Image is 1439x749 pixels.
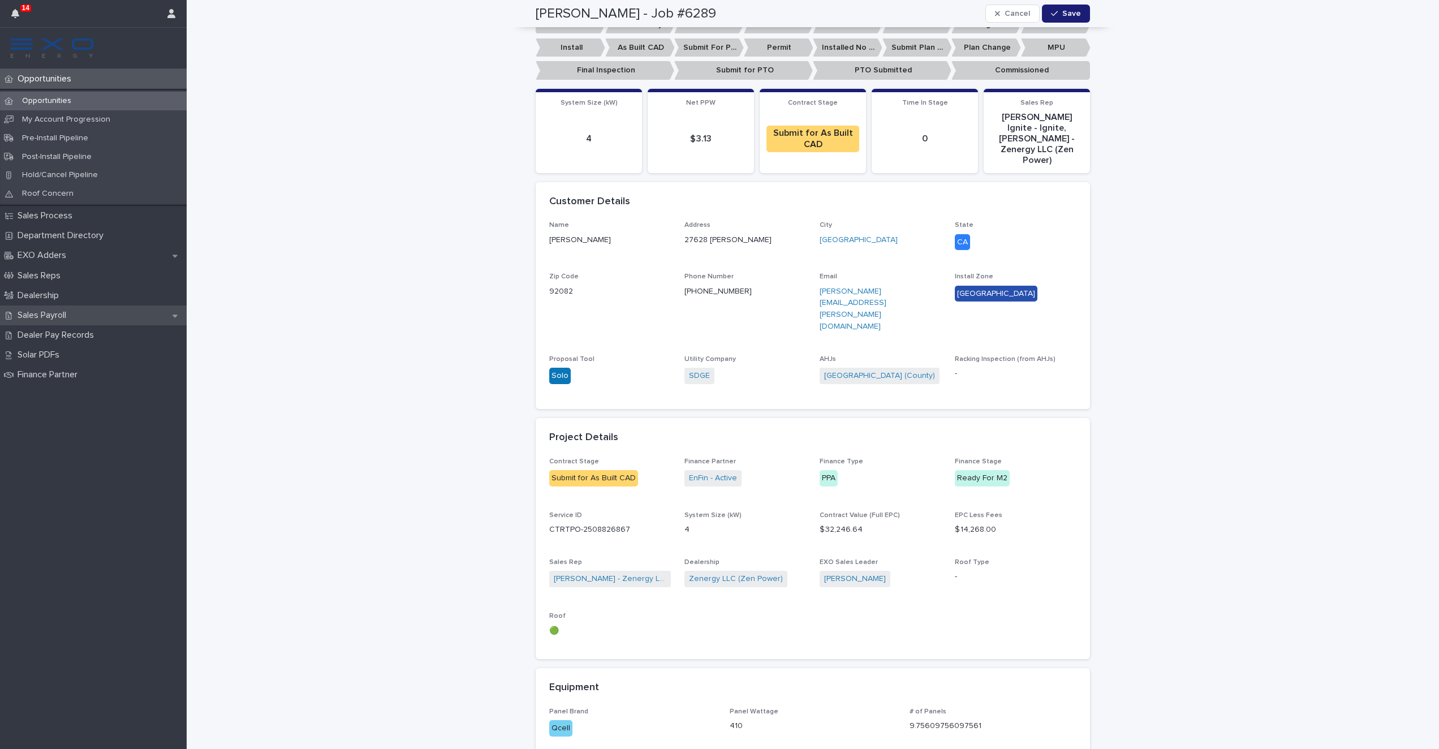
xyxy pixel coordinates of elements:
p: [PERSON_NAME] [549,234,671,246]
span: Net PPW [686,100,716,106]
span: Finance Stage [955,458,1002,465]
span: Finance Type [820,458,863,465]
h2: Equipment [549,682,599,694]
p: - [955,571,1076,583]
p: Installed No Permit [813,38,882,57]
div: Submit for As Built CAD [549,470,638,487]
p: Dealer Pay Records [13,330,103,341]
p: $ 32,246.64 [820,524,941,536]
span: Time In Stage [902,100,948,106]
span: System Size (kW) [561,100,618,106]
span: Sales Rep [549,559,582,566]
p: Plan Change [951,38,1021,57]
span: Panel Wattage [730,708,778,715]
span: Contract Value (Full EPC) [820,512,900,519]
span: Cancel [1005,10,1030,18]
button: Save [1042,5,1090,23]
p: MPU [1021,38,1091,57]
div: PPA [820,470,838,487]
p: Install [536,38,605,57]
p: Commissioned [951,61,1090,80]
span: AHJs [820,356,836,363]
span: Service ID [549,512,582,519]
p: - [955,368,1076,380]
p: Opportunities [13,74,80,84]
span: Contract Stage [549,458,599,465]
p: Solar PDFs [13,350,68,360]
div: Solo [549,368,571,384]
img: FKS5r6ZBThi8E5hshIGi [9,37,95,59]
p: Finance Partner [13,369,87,380]
p: My Account Progression [13,115,119,124]
span: Utility Company [684,356,736,363]
a: [GEOGRAPHIC_DATA] (County) [824,370,935,382]
h2: Customer Details [549,196,630,208]
p: Department Directory [13,230,113,241]
span: Name [549,222,569,229]
span: EPC Less Fees [955,512,1002,519]
div: Submit for As Built CAD [766,126,859,152]
p: Submit Plan Change [882,38,952,57]
a: Zenergy LLC (Zen Power) [689,573,783,585]
span: Phone Number [684,273,734,280]
span: Install Zone [955,273,993,280]
span: System Size (kW) [684,512,742,519]
span: Proposal Tool [549,356,594,363]
span: Zip Code [549,273,579,280]
p: 🟢 [549,625,671,637]
div: Qcell [549,720,572,737]
span: Racking Inspection (from AHJs) [955,356,1055,363]
p: $ 3.13 [654,134,747,144]
p: 4 [684,524,806,536]
div: 14 [11,7,26,27]
button: Cancel [985,5,1040,23]
p: Submit For Permit [674,38,744,57]
p: Submit for PTO [674,61,813,80]
span: Finance Partner [684,458,736,465]
span: Email [820,273,837,280]
p: Hold/Cancel Pipeline [13,170,107,180]
p: PTO Submitted [813,61,951,80]
p: 410 [730,720,897,732]
p: Dealership [13,290,68,301]
p: Permit [744,38,813,57]
div: CA [955,234,970,251]
span: City [820,222,832,229]
p: 14 [22,4,29,12]
a: [PERSON_NAME] [824,573,886,585]
span: Sales Rep [1020,100,1053,106]
a: [GEOGRAPHIC_DATA] [820,234,898,246]
span: Address [684,222,710,229]
p: Roof Concern [13,189,83,199]
p: Pre-Install Pipeline [13,134,97,143]
span: Roof [549,613,566,619]
span: # of Panels [910,708,946,715]
span: Dealership [684,559,719,566]
a: [PERSON_NAME][EMAIL_ADDRESS][PERSON_NAME][DOMAIN_NAME] [820,287,886,330]
p: 0 [878,134,971,144]
p: Opportunities [13,96,80,106]
p: Post-Install Pipeline [13,152,101,162]
span: Contract Stage [788,100,838,106]
p: 9.75609756097561 [910,720,1076,732]
a: [PHONE_NUMBER] [684,287,752,295]
span: EXO Sales Leader [820,559,878,566]
p: Sales Payroll [13,310,75,321]
a: SDGE [689,370,710,382]
p: CTRTPO-2508826867 [549,524,630,536]
p: 92082 [549,286,671,298]
span: Roof Type [955,559,989,566]
p: As Built CAD [605,38,675,57]
a: [PERSON_NAME] - Zenergy LLC ([DEMOGRAPHIC_DATA] Power) [554,573,666,585]
span: Save [1062,10,1081,18]
h2: Project Details [549,432,618,444]
p: $ 14,268.00 [955,524,1076,536]
span: State [955,222,973,229]
p: Sales Process [13,210,81,221]
a: EnFin - Active [689,472,737,484]
h2: [PERSON_NAME] - Job #6289 [536,6,716,22]
p: 4 [542,134,635,144]
p: EXO Adders [13,250,75,261]
span: Panel Brand [549,708,588,715]
p: [PERSON_NAME] Ignite - Ignite, [PERSON_NAME] - Zenergy LLC (Zen Power) [990,112,1083,166]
